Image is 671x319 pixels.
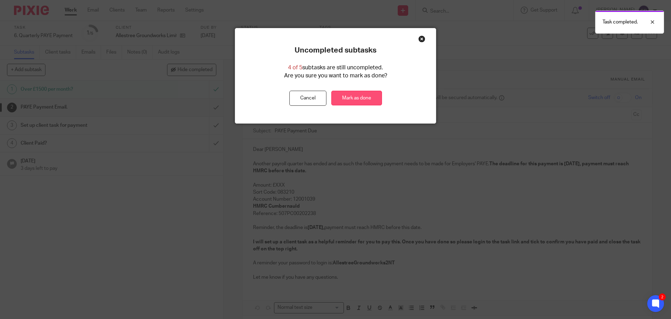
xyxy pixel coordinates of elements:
[331,91,382,106] a: Mark as done
[659,293,666,300] div: 2
[289,91,326,106] button: Cancel
[603,19,638,26] p: Task completed.
[288,65,302,70] span: 4 of 5
[295,46,376,55] p: Uncompleted subtasks
[288,64,383,72] p: subtasks are still uncompleted.
[284,72,387,80] p: Are you sure you want to mark as done?
[418,35,425,42] div: Close this dialog window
